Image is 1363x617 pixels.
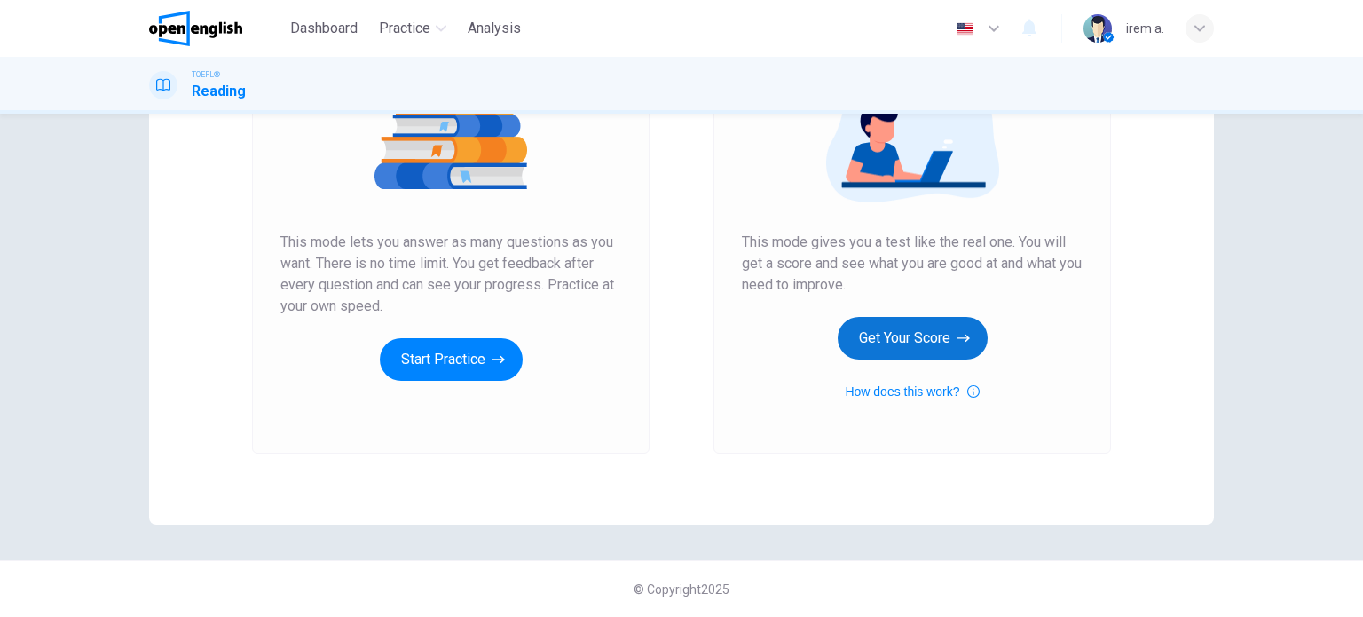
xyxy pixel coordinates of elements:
[290,18,358,39] span: Dashboard
[379,18,430,39] span: Practice
[283,12,365,44] button: Dashboard
[845,381,979,402] button: How does this work?
[838,317,988,360] button: Get Your Score
[192,68,220,81] span: TOEFL®
[372,12,453,44] button: Practice
[280,232,621,317] span: This mode lets you answer as many questions as you want. There is no time limit. You get feedback...
[149,11,283,46] a: OpenEnglish logo
[954,22,976,36] img: en
[461,12,528,44] button: Analysis
[149,11,242,46] img: OpenEnglish logo
[1083,14,1112,43] img: Profile picture
[1126,18,1164,39] div: irem a.
[742,232,1083,296] span: This mode gives you a test like the real one. You will get a score and see what you are good at a...
[192,81,246,102] h1: Reading
[468,18,521,39] span: Analysis
[634,582,729,597] span: © Copyright 2025
[380,338,523,381] button: Start Practice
